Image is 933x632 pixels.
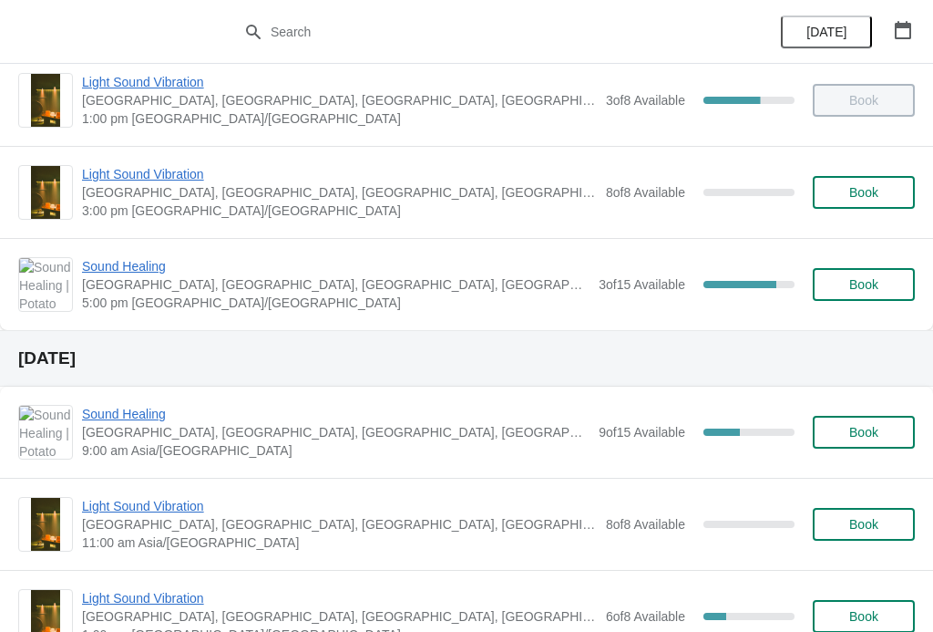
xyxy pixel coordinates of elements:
img: Light Sound Vibration | Potato Head Suites & Studios, Jalan Petitenget, Seminyak, Badung Regency,... [31,74,61,127]
span: 6 of 8 Available [606,609,685,624]
span: Book [849,277,878,292]
span: [GEOGRAPHIC_DATA], [GEOGRAPHIC_DATA], [GEOGRAPHIC_DATA], [GEOGRAPHIC_DATA], [GEOGRAPHIC_DATA] [82,515,597,534]
span: 9 of 15 Available [599,425,685,440]
button: Book [813,508,915,541]
span: 1:00 pm [GEOGRAPHIC_DATA]/[GEOGRAPHIC_DATA] [82,109,597,128]
span: Sound Healing [82,257,590,275]
span: 3:00 pm [GEOGRAPHIC_DATA]/[GEOGRAPHIC_DATA] [82,202,597,220]
span: Book [849,185,878,200]
span: [GEOGRAPHIC_DATA], [GEOGRAPHIC_DATA], [GEOGRAPHIC_DATA], [GEOGRAPHIC_DATA], [GEOGRAPHIC_DATA] [82,275,590,294]
img: Light Sound Vibration | Potato Head Suites & Studios, Jalan Petitenget, Seminyak, Badung Regency,... [31,166,61,219]
button: Book [813,268,915,301]
span: 3 of 15 Available [599,277,685,292]
span: Light Sound Vibration [82,589,597,607]
img: Light Sound Vibration | Potato Head Suites & Studios, Jalan Petitenget, Seminyak, Badung Regency,... [31,498,61,551]
span: Book [849,517,878,532]
span: [GEOGRAPHIC_DATA], [GEOGRAPHIC_DATA], [GEOGRAPHIC_DATA], [GEOGRAPHIC_DATA], [GEOGRAPHIC_DATA] [82,183,597,202]
button: Book [813,176,915,209]
span: 8 of 8 Available [606,517,685,532]
button: Book [813,416,915,449]
img: Sound Healing | Potato Head Suites & Studios, Jalan Petitenget, Seminyak, Badung Regency, Bali, I... [19,406,72,459]
span: 5:00 pm [GEOGRAPHIC_DATA]/[GEOGRAPHIC_DATA] [82,294,590,312]
span: [DATE] [806,25,846,39]
span: Light Sound Vibration [82,165,597,183]
span: Book [849,425,878,440]
span: Book [849,609,878,624]
span: Light Sound Vibration [82,497,597,515]
img: Sound Healing | Potato Head Suites & Studios, Jalan Petitenget, Seminyak, Badung Regency, Bali, I... [19,258,72,311]
span: Sound Healing [82,405,590,423]
span: 11:00 am Asia/[GEOGRAPHIC_DATA] [82,534,597,552]
span: 9:00 am Asia/[GEOGRAPHIC_DATA] [82,441,590,460]
span: [GEOGRAPHIC_DATA], [GEOGRAPHIC_DATA], [GEOGRAPHIC_DATA], [GEOGRAPHIC_DATA], [GEOGRAPHIC_DATA] [82,91,597,109]
span: [GEOGRAPHIC_DATA], [GEOGRAPHIC_DATA], [GEOGRAPHIC_DATA], [GEOGRAPHIC_DATA], [GEOGRAPHIC_DATA] [82,423,590,441]
span: [GEOGRAPHIC_DATA], [GEOGRAPHIC_DATA], [GEOGRAPHIC_DATA], [GEOGRAPHIC_DATA], [GEOGRAPHIC_DATA] [82,607,597,626]
span: 8 of 8 Available [606,185,685,200]
input: Search [270,16,700,48]
button: [DATE] [781,16,872,48]
span: 3 of 8 Available [606,93,685,108]
span: Light Sound Vibration [82,73,597,91]
h2: [DATE] [18,349,915,368]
